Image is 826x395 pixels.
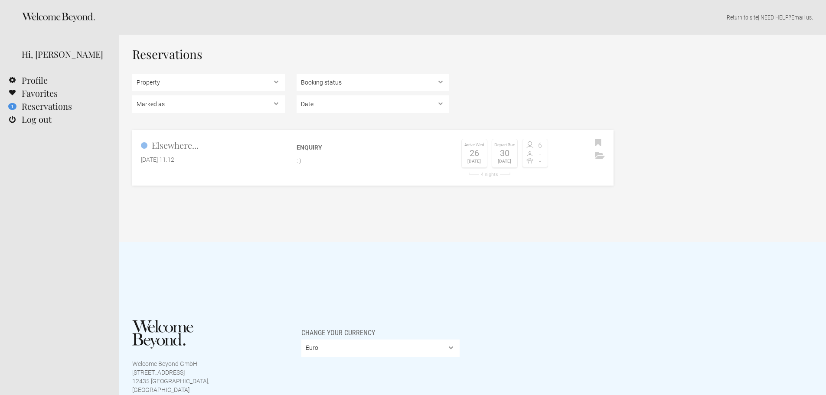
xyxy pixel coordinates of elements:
[132,320,193,349] img: Welcome Beyond
[132,48,614,61] h1: Reservations
[301,320,375,337] span: Change your currency
[464,141,485,149] div: Arrive Wed
[297,143,449,152] div: Enquiry
[132,359,209,394] p: Welcome Beyond GmbH [STREET_ADDRESS] 12435 [GEOGRAPHIC_DATA], [GEOGRAPHIC_DATA]
[494,157,515,165] div: [DATE]
[535,150,545,157] span: -
[593,150,607,163] button: Archive
[132,95,285,113] select: , , ,
[141,139,285,152] h2: Elsewhere...
[727,14,758,21] a: Return to site
[22,48,106,61] div: Hi, [PERSON_NAME]
[535,158,545,165] span: -
[593,137,604,150] button: Bookmark
[132,130,614,186] a: Elsewhere... [DATE] 11:12 Enquiry : ) Arrive Wed 26 [DATE] Depart Sun 30 [DATE] 4 nights 6 - -
[461,172,518,177] div: 4 nights
[494,141,515,149] div: Depart Sun
[535,142,545,149] span: 6
[301,340,460,357] select: Change your currency
[464,157,485,165] div: [DATE]
[141,156,174,163] flynt-date-display: [DATE] 11:12
[297,156,449,165] p: : )
[791,14,812,21] a: Email us
[132,13,813,22] p: | NEED HELP? .
[297,95,449,113] select: ,
[8,103,16,110] flynt-notification-badge: 1
[494,149,515,157] div: 30
[297,74,449,91] select: , ,
[464,149,485,157] div: 26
